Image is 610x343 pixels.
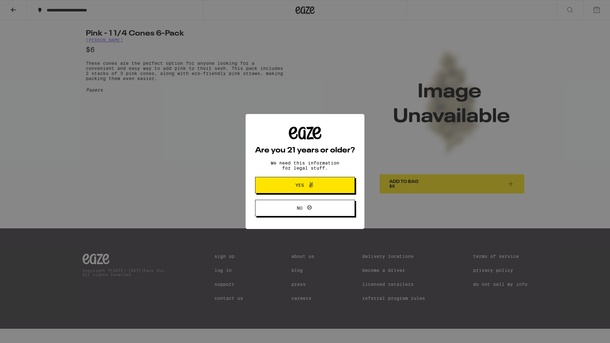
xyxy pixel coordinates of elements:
[265,160,345,171] p: We need this information for legal stuff.
[255,147,355,154] h2: Are you 21 years or older?
[297,206,302,210] span: No
[255,177,355,193] button: Yes
[295,183,304,187] span: Yes
[255,200,355,216] button: No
